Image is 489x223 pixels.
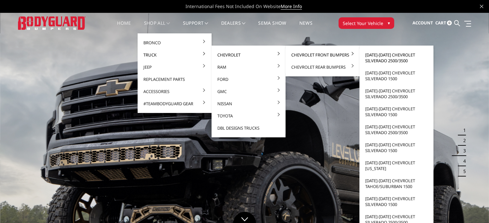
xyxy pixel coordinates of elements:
button: Select Your Vehicle [339,17,394,29]
a: Ram [214,61,283,73]
a: Chevrolet [214,49,283,61]
a: Cart 0 [435,14,452,32]
a: [DATE]-[DATE] Chevrolet Silverado 1500 [362,139,431,157]
a: Bronco [140,37,209,49]
img: BODYGUARD BUMPERS [18,16,86,30]
a: [DATE]-[DATE] Chevrolet Silverado 1500 [362,103,431,121]
a: Click to Down [233,212,256,223]
button: 3 of 5 [459,146,466,156]
a: [DATE]-[DATE] Chevrolet [US_STATE] [362,157,431,175]
a: [DATE]-[DATE] Chevrolet Silverado 2500/3500 [362,85,431,103]
a: [DATE]-[DATE] Chevrolet Silverado 2500/3500 [362,49,431,67]
a: News [299,21,312,33]
span: ▾ [388,20,390,26]
a: Home [117,21,131,33]
a: #TeamBodyguard Gear [140,98,209,110]
button: 5 of 5 [459,166,466,176]
a: [DATE]-[DATE] Chevrolet Tahoe/Suburban 1500 [362,175,431,193]
a: Replacement Parts [140,73,209,85]
a: Support [183,21,208,33]
a: Nissan [214,98,283,110]
a: [DATE]-[DATE] Chevrolet Silverado 1500 [362,193,431,210]
a: Truck [140,49,209,61]
a: [DATE]-[DATE] Chevrolet Silverado 2500/3500 [362,121,431,139]
span: Cart [435,20,446,26]
a: Jeep [140,61,209,73]
a: Account [412,14,433,32]
a: Dealers [221,21,246,33]
button: 1 of 5 [459,125,466,135]
a: Chevrolet Rear Bumpers [288,61,357,73]
a: [DATE]-[DATE] Chevrolet Silverado 1500 [362,67,431,85]
a: DBL Designs Trucks [214,122,283,134]
span: Account [412,20,433,26]
span: 0 [447,21,452,25]
a: More Info [281,3,302,10]
a: Toyota [214,110,283,122]
a: Chevrolet Front Bumpers [288,49,357,61]
button: 4 of 5 [459,156,466,166]
iframe: Chat Widget [457,192,489,223]
a: SEMA Show [258,21,286,33]
a: GMC [214,85,283,98]
span: Select Your Vehicle [343,20,383,27]
a: Ford [214,73,283,85]
a: Accessories [140,85,209,98]
a: shop all [144,21,170,33]
button: 2 of 5 [459,135,466,146]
